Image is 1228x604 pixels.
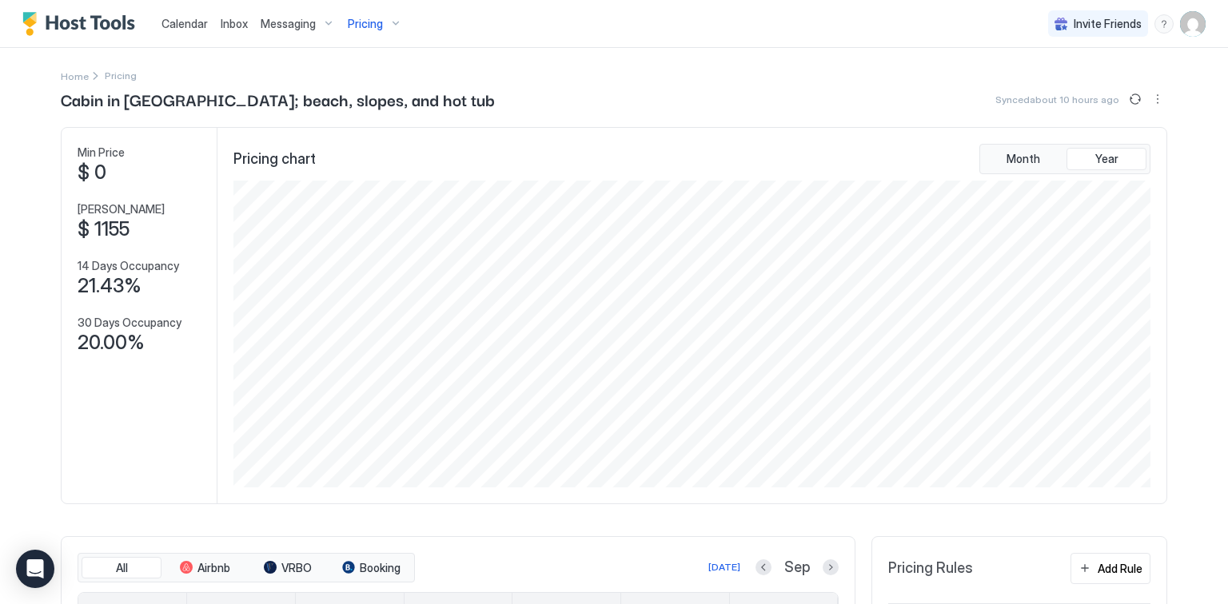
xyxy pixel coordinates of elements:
[61,67,89,84] div: Breadcrumb
[61,70,89,82] span: Home
[78,145,125,160] span: Min Price
[82,557,161,579] button: All
[161,15,208,32] a: Calendar
[1095,152,1118,166] span: Year
[1074,17,1142,31] span: Invite Friends
[706,558,743,577] button: [DATE]
[78,217,130,241] span: $ 1155
[1126,89,1145,109] button: Sync prices
[78,161,106,185] span: $ 0
[348,17,383,31] span: Pricing
[983,148,1063,170] button: Month
[78,331,145,355] span: 20.00%
[78,202,165,217] span: [PERSON_NAME]
[22,12,142,36] a: Host Tools Logo
[61,67,89,84] a: Home
[165,557,245,579] button: Airbnb
[78,553,415,583] div: tab-group
[161,17,208,30] span: Calendar
[756,559,771,575] button: Previous month
[979,144,1150,174] div: tab-group
[1067,148,1146,170] button: Year
[261,17,316,31] span: Messaging
[1098,560,1142,577] div: Add Rule
[221,17,248,30] span: Inbox
[331,557,411,579] button: Booking
[233,150,316,169] span: Pricing chart
[1071,553,1150,584] button: Add Rule
[1148,89,1167,109] div: menu
[708,560,740,574] div: [DATE]
[281,561,312,575] span: VRBO
[78,316,181,330] span: 30 Days Occupancy
[61,87,495,111] span: Cabin in [GEOGRAPHIC_DATA]; beach, slopes, and hot tub
[823,559,839,575] button: Next month
[78,259,179,273] span: 14 Days Occupancy
[784,558,810,577] span: Sep
[1154,14,1174,34] div: menu
[78,274,142,298] span: 21.43%
[1007,152,1040,166] span: Month
[1180,11,1206,37] div: User profile
[888,559,973,578] span: Pricing Rules
[16,550,54,588] div: Open Intercom Messenger
[360,561,401,575] span: Booking
[248,557,328,579] button: VRBO
[221,15,248,32] a: Inbox
[116,561,128,575] span: All
[105,70,137,81] span: Breadcrumb
[1148,89,1167,109] button: More options
[197,561,230,575] span: Airbnb
[995,93,1119,105] span: Synced about 10 hours ago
